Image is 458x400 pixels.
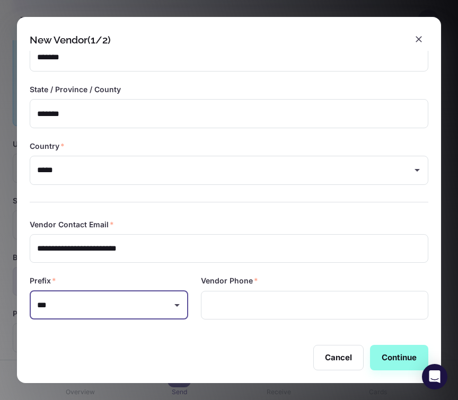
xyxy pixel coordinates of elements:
[170,298,184,313] button: Open
[30,84,121,95] label: State / Province / County
[30,34,111,46] div: New Vendor (1/2)
[370,345,428,370] button: Continue
[30,219,114,230] label: Vendor Contact Email
[30,141,65,152] label: Country
[30,275,56,286] label: Prefix
[313,345,364,370] button: Cancel
[201,275,258,286] label: Vendor Phone
[410,163,425,177] button: Open
[422,364,447,389] div: Open Intercom Messenger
